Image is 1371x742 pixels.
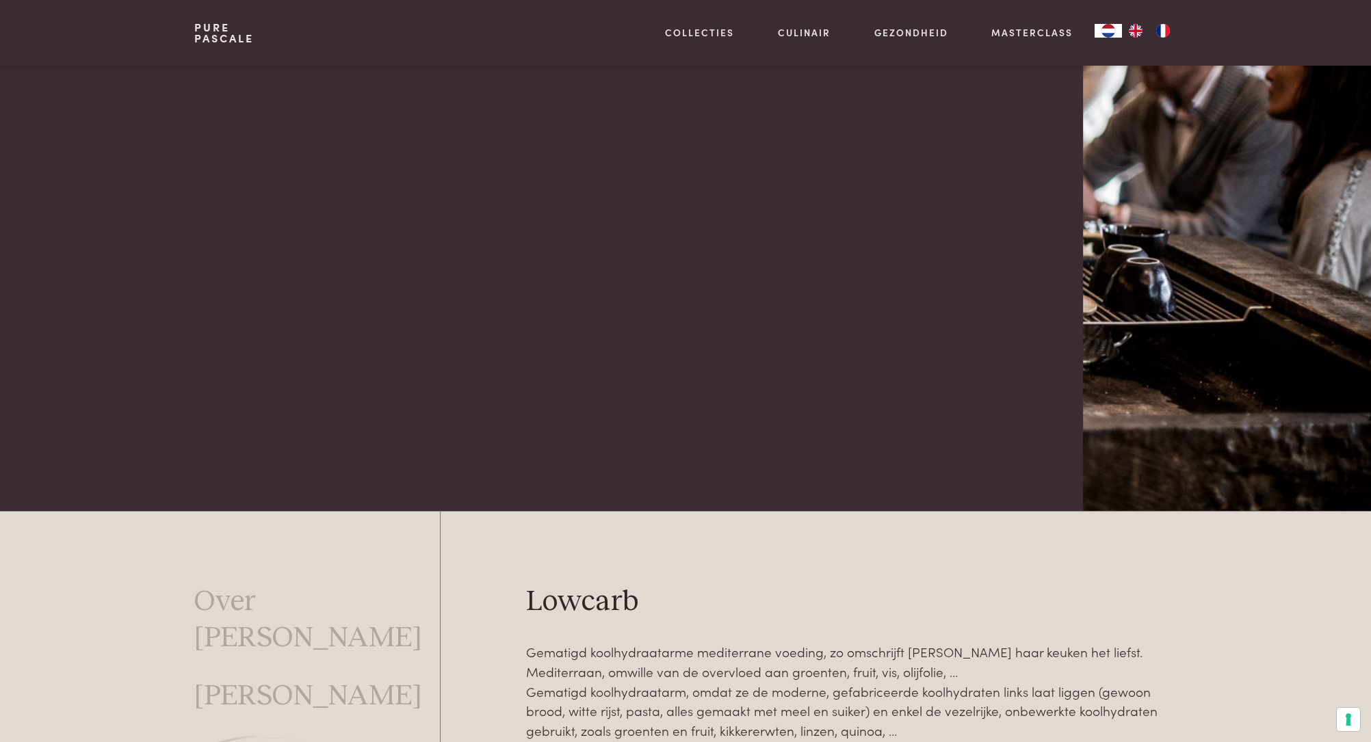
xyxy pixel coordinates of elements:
[874,25,948,40] a: Gezondheid
[194,22,254,44] a: PurePascale
[1337,708,1360,731] button: Uw voorkeuren voor toestemming voor trackingtechnologieën
[526,642,1177,740] p: Gematigd koolhydraatarme mediterrane voeding, zo omschrijft [PERSON_NAME] haar keuken het liefst....
[778,25,831,40] a: Culinair
[665,25,734,40] a: Collecties
[194,584,440,657] a: Over [PERSON_NAME]
[1149,24,1177,38] a: FR
[1095,24,1122,38] a: NL
[1122,24,1177,38] ul: Language list
[1095,24,1177,38] aside: Language selected: Nederlands
[1122,24,1149,38] a: EN
[1095,24,1122,38] div: Language
[991,25,1073,40] a: Masterclass
[526,584,1177,620] h2: Lowcarb
[194,678,422,715] a: [PERSON_NAME]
